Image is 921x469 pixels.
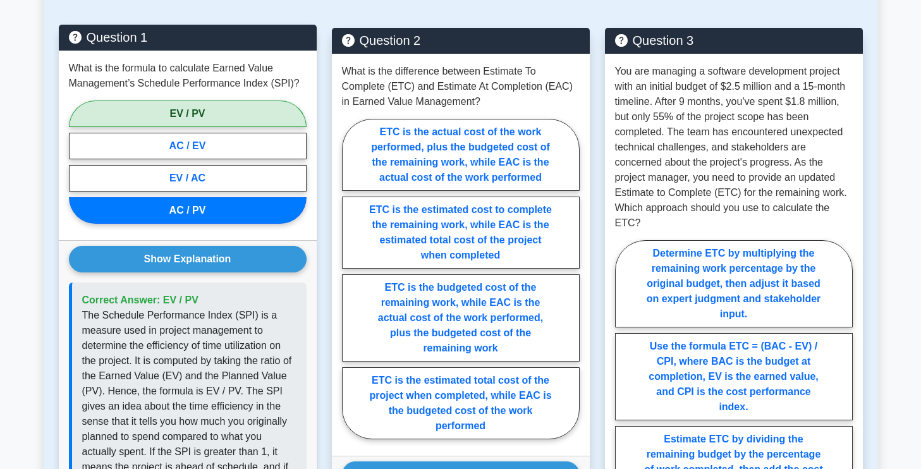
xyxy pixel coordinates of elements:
h5: Question 1 [69,30,307,45]
h5: Question 3 [615,33,853,48]
label: EV / PV [69,100,307,127]
label: AC / PV [69,197,307,224]
p: You are managing a software development project with an initial budget of $2.5 million and a 15-m... [615,64,853,231]
h5: Question 2 [342,33,580,48]
button: Show Explanation [69,246,307,272]
label: ETC is the actual cost of the work performed, plus the budgeted cost of the remaining work, while... [342,119,580,191]
label: Determine ETC by multiplying the remaining work percentage by the original budget, then adjust it... [615,240,853,327]
p: What is the formula to calculate Earned Value Management’s Schedule Performance Index (SPI)? [69,61,307,91]
p: What is the difference between Estimate To Complete (ETC) and Estimate At Completion (EAC) in Ear... [342,64,580,109]
label: Use the formula ETC = (BAC - EV) / CPI, where BAC is the budget at completion, EV is the earned v... [615,333,853,420]
span: Correct Answer: EV / PV [82,295,198,305]
label: ETC is the budgeted cost of the remaining work, while EAC is the actual cost of the work performe... [342,274,580,362]
label: EV / AC [69,165,307,192]
label: ETC is the estimated cost to complete the remaining work, while EAC is the estimated total cost o... [342,197,580,269]
label: AC / EV [69,133,307,159]
label: ETC is the estimated total cost of the project when completed, while EAC is the budgeted cost of ... [342,367,580,439]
